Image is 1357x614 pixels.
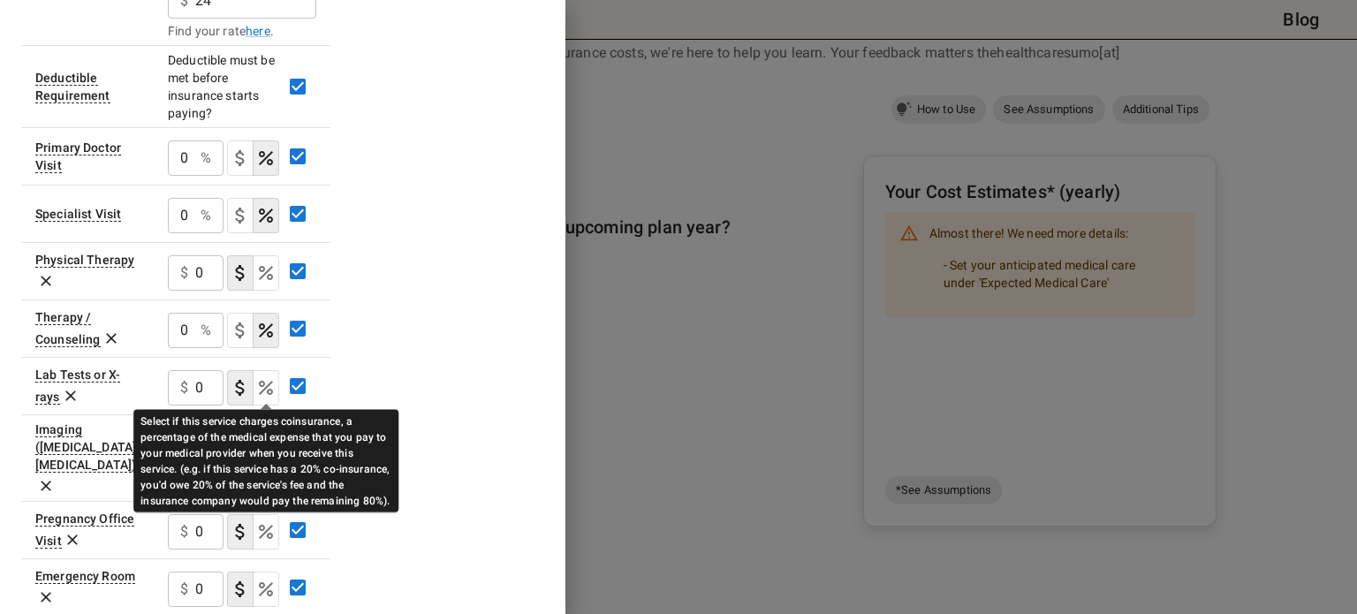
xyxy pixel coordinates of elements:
svg: Select if this service charges a copay (or copayment), a set dollar amount (e.g. $30) you pay to ... [230,148,251,169]
div: This option will be 'Yes' for most plans. If your plan details say something to the effect of 'de... [35,71,110,103]
button: copayment [227,313,254,348]
svg: Select if this service charges coinsurance, a percentage of the medical expense that you pay to y... [255,205,277,226]
button: coinsurance [253,255,279,291]
button: copayment [227,370,254,406]
button: copayment [227,198,254,233]
svg: Select if this service charges coinsurance, a percentage of the medical expense that you pay to y... [255,521,277,542]
svg: Select if this service charges coinsurance, a percentage of the medical expense that you pay to y... [255,579,277,600]
div: Lab Tests or X-rays [35,368,120,405]
svg: Select if this service charges a copay (or copayment), a set dollar amount (e.g. $30) you pay to ... [230,377,251,398]
div: Find your rate . [168,22,316,40]
button: coinsurance [253,198,279,233]
button: copayment [227,140,254,176]
svg: Select if this service charges a copay (or copayment), a set dollar amount (e.g. $30) you pay to ... [230,320,251,341]
div: Sometimes called 'Specialist' or 'Specialist Office Visit'. This is a visit to a doctor with a sp... [35,207,121,222]
button: coinsurance [253,313,279,348]
div: Visit to your primary doctor for general care (also known as a Primary Care Provider, Primary Car... [35,140,121,173]
div: Deductible must be met before insurance starts paying? [168,51,279,122]
div: Imaging (MRI, PET, CT) [35,422,139,473]
p: $ [180,377,188,398]
button: coinsurance [253,140,279,176]
div: cost type [227,313,279,348]
p: % [201,148,211,169]
p: $ [180,521,188,542]
button: copayment [227,572,254,607]
svg: Select if this service charges a copay (or copayment), a set dollar amount (e.g. $30) you pay to ... [230,521,251,542]
button: copayment [227,255,254,291]
button: coinsurance [253,514,279,550]
button: coinsurance [253,370,279,406]
div: cost type [227,370,279,406]
div: cost type [227,255,279,291]
div: cost type [227,514,279,550]
svg: Select if this service charges coinsurance, a percentage of the medical expense that you pay to y... [255,377,277,398]
svg: Select if this service charges a copay (or copayment), a set dollar amount (e.g. $30) you pay to ... [230,262,251,284]
a: here [246,22,270,40]
p: % [201,205,211,226]
svg: Select if this service charges coinsurance, a percentage of the medical expense that you pay to y... [255,320,277,341]
button: copayment [227,514,254,550]
div: cost type [227,198,279,233]
div: cost type [227,140,279,176]
button: coinsurance [253,572,279,607]
div: Emergency Room [35,569,135,584]
div: Prenatal care visits for routine pregnancy monitoring and checkups throughout pregnancy. [35,512,134,549]
div: A behavioral health therapy session. [35,310,101,347]
div: Physical Therapy [35,253,134,268]
div: cost type [227,572,279,607]
svg: Select if this service charges coinsurance, a percentage of the medical expense that you pay to y... [255,262,277,284]
svg: Select if this service charges coinsurance, a percentage of the medical expense that you pay to y... [255,148,277,169]
svg: Select if this service charges a copay (or copayment), a set dollar amount (e.g. $30) you pay to ... [230,205,251,226]
p: % [201,320,211,341]
div: Select if this service charges coinsurance, a percentage of the medical expense that you pay to y... [133,410,398,512]
svg: Select if this service charges a copay (or copayment), a set dollar amount (e.g. $30) you pay to ... [230,579,251,600]
p: $ [180,579,188,600]
p: $ [180,262,188,284]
